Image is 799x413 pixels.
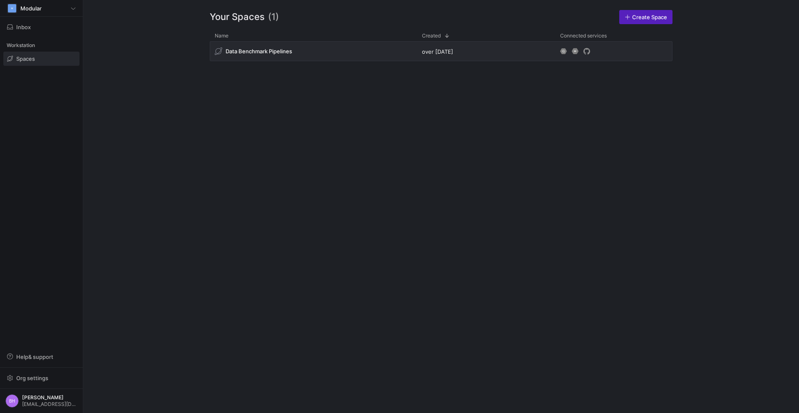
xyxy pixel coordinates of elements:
button: Inbox [3,20,79,34]
span: Your Spaces [210,10,265,24]
a: Spaces [3,52,79,66]
span: [EMAIL_ADDRESS][DOMAIN_NAME] [22,401,77,407]
span: Name [215,33,228,39]
span: Created [422,33,441,39]
span: over [DATE] [422,48,453,55]
a: Org settings [3,376,79,382]
span: Data Benchmark Pipelines [226,48,292,55]
span: Spaces [16,55,35,62]
div: M [8,4,16,12]
span: Create Space [632,14,667,20]
button: Org settings [3,371,79,385]
span: Inbox [16,24,31,30]
span: Org settings [16,375,48,381]
span: Connected services [560,33,607,39]
button: BH[PERSON_NAME][EMAIL_ADDRESS][DOMAIN_NAME] [3,392,79,410]
span: Modular [20,5,42,12]
div: Workstation [3,39,79,52]
a: Create Space [619,10,672,24]
div: BH [5,394,19,408]
span: [PERSON_NAME] [22,395,77,401]
div: Press SPACE to select this row. [210,41,672,65]
span: (1) [268,10,279,24]
span: Help & support [16,353,53,360]
button: Help& support [3,350,79,364]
